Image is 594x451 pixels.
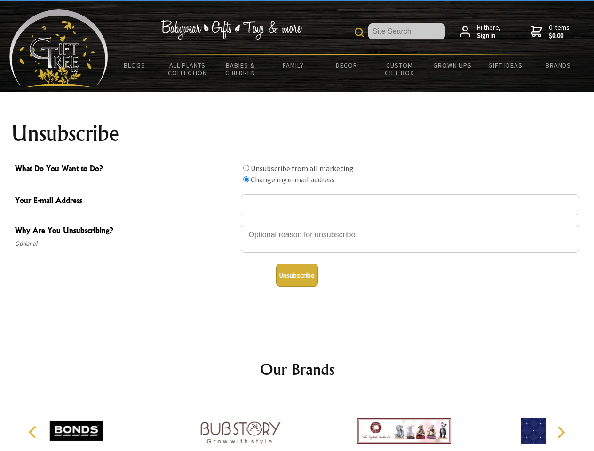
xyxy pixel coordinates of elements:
button: Previous [24,422,44,443]
a: BLOGS [108,55,161,75]
span: Hi there, [477,23,501,40]
input: Site Search [368,23,445,39]
input: What Do You Want to Do? [243,176,249,182]
a: Family [267,55,320,75]
h1: Unsubscribe [11,122,583,145]
button: Unsubscribe [276,264,318,287]
input: What Do You Want to Do? [243,165,249,171]
span: Optional [15,238,236,249]
label: Unsubscribe from all marketing [251,163,354,173]
a: Brands [532,55,585,75]
strong: Sign in [477,31,501,40]
a: Grown Ups [426,55,479,75]
h2: Our Brands [19,358,576,381]
label: Change my e-mail address [251,175,335,184]
input: Your E-mail Address [241,194,579,215]
button: Next [550,422,571,443]
strong: $0.00 [549,31,570,40]
a: All Plants Collection [161,55,214,83]
a: 0 items$0.00 [531,23,570,40]
a: Gift Ideas [479,55,532,75]
textarea: Why Are You Unsubscribing? [241,225,579,253]
span: Your E-mail Address [15,194,236,208]
a: Custom Gift Box [373,55,426,83]
a: Decor [320,55,373,75]
img: product search [355,28,364,37]
a: Hi there,Sign in [460,23,501,40]
img: Babyware - Gifts - Toys and more... [9,9,108,87]
span: 0 items [549,23,570,40]
a: Babies & Children [214,55,267,83]
span: Why Are You Unsubscribing? [15,225,236,238]
img: Babywear - Gifts - Toys & more [161,20,302,40]
span: What Do You Want to Do? [15,163,236,176]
